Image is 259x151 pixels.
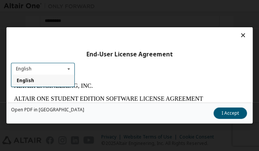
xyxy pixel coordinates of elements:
[3,42,234,137] p: IF YOU DO NOT AGREE TO ALL OF THE TERMS AND CONDITIONS SET FORTH BELOW, YOU MAY NOT ACCESS OR USE...
[3,16,234,23] p: ALTAIR ONE STUDENT EDITION SOFTWARE LICENSE AGREEMENT
[3,3,234,10] p: ALTAIR ENGINEERING, INC.
[17,78,34,84] span: English
[11,51,248,58] div: End-User License Agreement
[16,67,31,71] div: English
[3,29,234,36] p: (Rev. [DATE])
[11,108,84,112] a: Open PDF in [GEOGRAPHIC_DATA]
[213,108,247,119] button: I Accept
